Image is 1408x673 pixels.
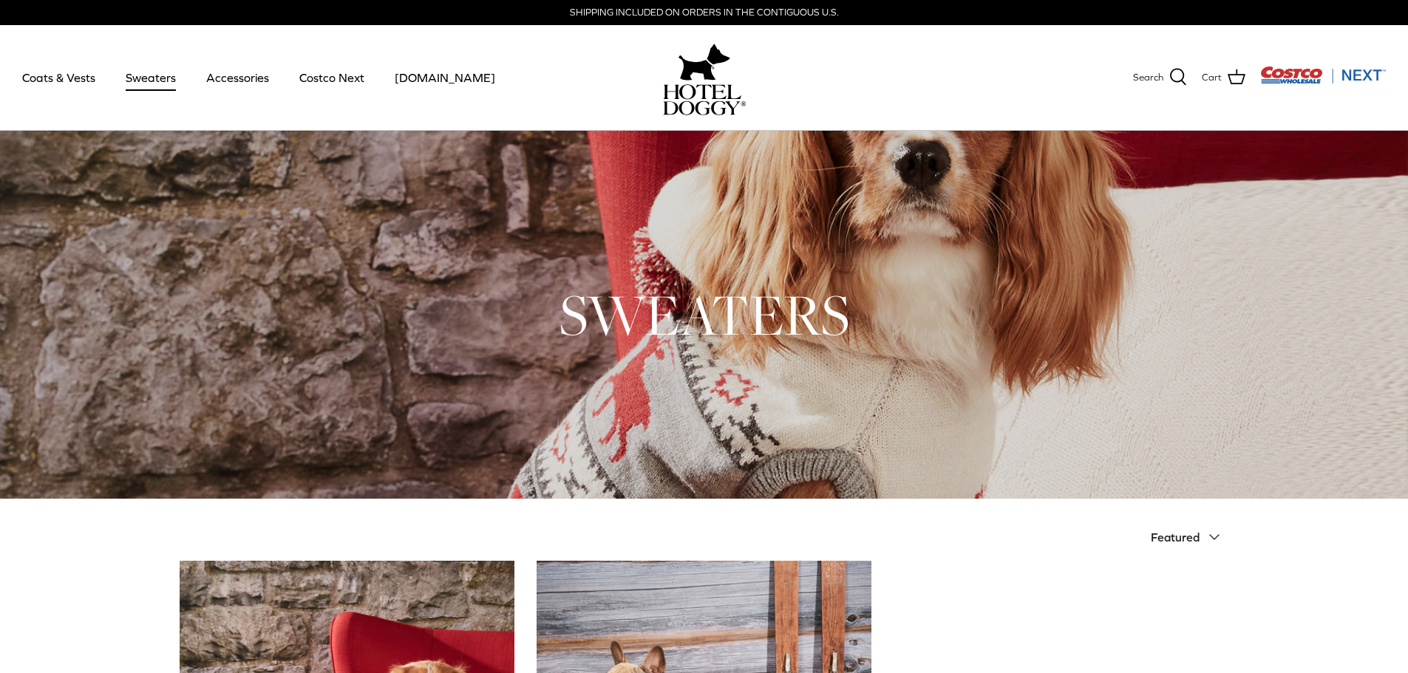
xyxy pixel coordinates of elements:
[1202,68,1245,87] a: Cart
[112,52,189,103] a: Sweaters
[1260,66,1386,84] img: Costco Next
[180,279,1229,351] h1: SWEATERS
[1260,75,1386,86] a: Visit Costco Next
[1133,70,1163,86] span: Search
[9,52,109,103] a: Coats & Vests
[286,52,378,103] a: Costco Next
[1133,68,1187,87] a: Search
[679,40,730,84] img: hoteldoggy.com
[1202,70,1222,86] span: Cart
[193,52,282,103] a: Accessories
[663,40,746,115] a: hoteldoggy.com hoteldoggycom
[381,52,509,103] a: [DOMAIN_NAME]
[1151,530,1200,544] span: Featured
[663,84,746,115] img: hoteldoggycom
[1151,521,1229,553] button: Featured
